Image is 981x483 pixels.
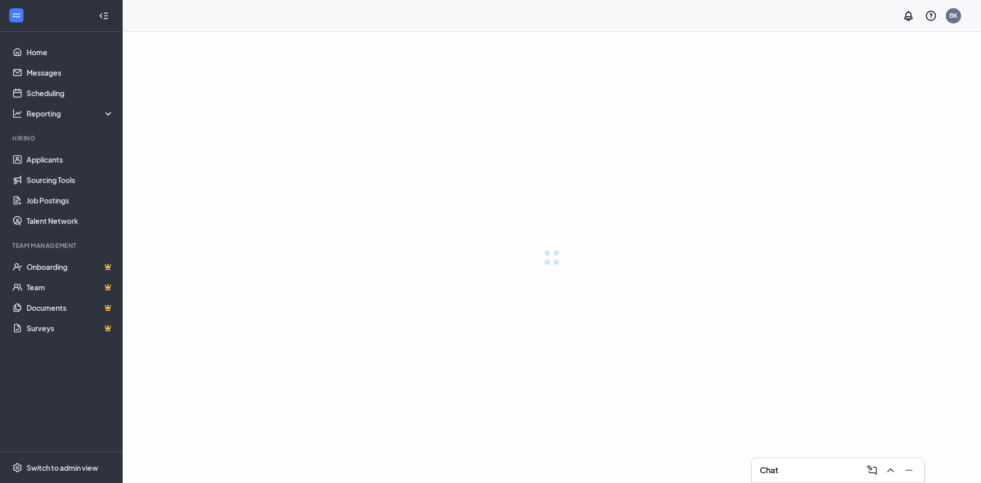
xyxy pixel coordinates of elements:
[27,190,114,211] a: Job Postings
[949,11,957,20] div: BK
[99,11,109,21] svg: Collapse
[27,211,114,231] a: Talent Network
[12,134,112,143] div: Hiring
[27,62,114,83] a: Messages
[866,464,878,476] svg: ComposeMessage
[27,42,114,62] a: Home
[27,277,114,297] a: TeamCrown
[27,170,114,190] a: Sourcing Tools
[27,318,114,338] a: SurveysCrown
[902,10,915,22] svg: Notifications
[27,83,114,103] a: Scheduling
[903,464,915,476] svg: Minimize
[881,462,898,478] button: ChevronUp
[27,257,114,277] a: OnboardingCrown
[884,464,897,476] svg: ChevronUp
[11,10,21,20] svg: WorkstreamLogo
[12,108,22,119] svg: Analysis
[27,108,114,119] div: Reporting
[863,462,879,478] button: ComposeMessage
[900,462,916,478] button: Minimize
[925,10,937,22] svg: QuestionInfo
[12,241,112,250] div: Team Management
[27,463,98,473] div: Switch to admin view
[27,149,114,170] a: Applicants
[27,297,114,318] a: DocumentsCrown
[12,463,22,473] svg: Settings
[760,465,778,476] h3: Chat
